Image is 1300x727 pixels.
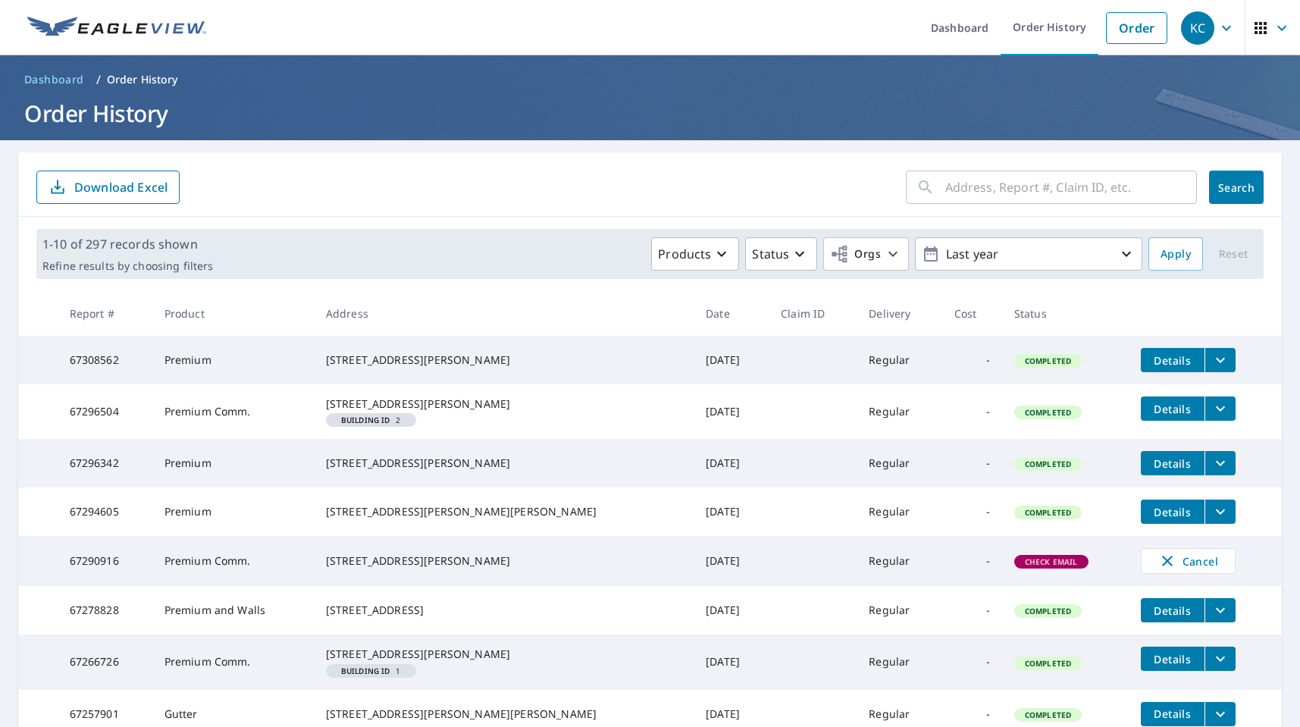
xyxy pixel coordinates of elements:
[326,504,681,519] div: [STREET_ADDRESS][PERSON_NAME][PERSON_NAME]
[1204,598,1236,622] button: filesDropdownBtn-67278828
[96,71,101,89] li: /
[152,439,314,487] td: Premium
[326,707,681,722] div: [STREET_ADDRESS][PERSON_NAME][PERSON_NAME]
[1181,11,1214,45] div: KC
[1150,707,1195,721] span: Details
[940,241,1117,268] p: Last year
[1016,459,1080,469] span: Completed
[326,353,681,368] div: [STREET_ADDRESS][PERSON_NAME]
[341,416,390,424] em: Building ID
[24,72,84,87] span: Dashboard
[1204,396,1236,421] button: filesDropdownBtn-67296504
[326,647,681,662] div: [STREET_ADDRESS][PERSON_NAME]
[942,536,1002,586] td: -
[694,291,769,336] th: Date
[58,439,152,487] td: 67296342
[18,67,90,92] a: Dashboard
[1204,647,1236,671] button: filesDropdownBtn-67266726
[42,259,213,273] p: Refine results by choosing filters
[107,72,178,87] p: Order History
[1141,451,1204,475] button: detailsBtn-67296342
[1016,710,1080,720] span: Completed
[915,237,1142,271] button: Last year
[1221,180,1251,195] span: Search
[42,235,213,253] p: 1-10 of 297 records shown
[1161,245,1191,264] span: Apply
[694,487,769,536] td: [DATE]
[152,384,314,439] td: Premium Comm.
[314,291,694,336] th: Address
[745,237,817,271] button: Status
[942,635,1002,689] td: -
[1157,552,1220,570] span: Cancel
[58,384,152,439] td: 67296504
[341,667,390,675] em: Building ID
[1141,548,1236,574] button: Cancel
[1016,658,1080,669] span: Completed
[1148,237,1203,271] button: Apply
[1141,348,1204,372] button: detailsBtn-67308562
[152,291,314,336] th: Product
[1141,647,1204,671] button: detailsBtn-67266726
[694,336,769,384] td: [DATE]
[18,67,1282,92] nav: breadcrumb
[1209,171,1264,204] button: Search
[945,166,1197,208] input: Address, Report #, Claim ID, etc.
[58,635,152,689] td: 67266726
[694,536,769,586] td: [DATE]
[152,536,314,586] td: Premium Comm.
[694,586,769,635] td: [DATE]
[1150,402,1195,416] span: Details
[857,291,941,336] th: Delivery
[1141,500,1204,524] button: detailsBtn-67294605
[1150,353,1195,368] span: Details
[58,536,152,586] td: 67290916
[332,667,410,675] span: 1
[326,456,681,471] div: [STREET_ADDRESS][PERSON_NAME]
[1141,396,1204,421] button: detailsBtn-67296504
[58,291,152,336] th: Report #
[152,336,314,384] td: Premium
[942,439,1002,487] td: -
[823,237,909,271] button: Orgs
[152,586,314,635] td: Premium and Walls
[1016,606,1080,616] span: Completed
[857,586,941,635] td: Regular
[152,487,314,536] td: Premium
[58,336,152,384] td: 67308562
[769,291,857,336] th: Claim ID
[694,439,769,487] td: [DATE]
[1106,12,1167,44] a: Order
[942,586,1002,635] td: -
[74,179,168,196] p: Download Excel
[152,635,314,689] td: Premium Comm.
[651,237,739,271] button: Products
[1204,451,1236,475] button: filesDropdownBtn-67296342
[1016,556,1087,567] span: Check Email
[857,536,941,586] td: Regular
[830,245,881,264] span: Orgs
[658,245,711,263] p: Products
[857,635,941,689] td: Regular
[1204,702,1236,726] button: filesDropdownBtn-67257901
[1150,505,1195,519] span: Details
[694,635,769,689] td: [DATE]
[326,603,681,618] div: [STREET_ADDRESS]
[1150,652,1195,666] span: Details
[27,17,206,39] img: EV Logo
[1141,702,1204,726] button: detailsBtn-67257901
[326,396,681,412] div: [STREET_ADDRESS][PERSON_NAME]
[332,416,410,424] span: 2
[58,586,152,635] td: 67278828
[1150,456,1195,471] span: Details
[942,384,1002,439] td: -
[1002,291,1129,336] th: Status
[857,336,941,384] td: Regular
[752,245,789,263] p: Status
[1204,500,1236,524] button: filesDropdownBtn-67294605
[18,98,1282,129] h1: Order History
[857,384,941,439] td: Regular
[1016,507,1080,518] span: Completed
[857,439,941,487] td: Regular
[942,336,1002,384] td: -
